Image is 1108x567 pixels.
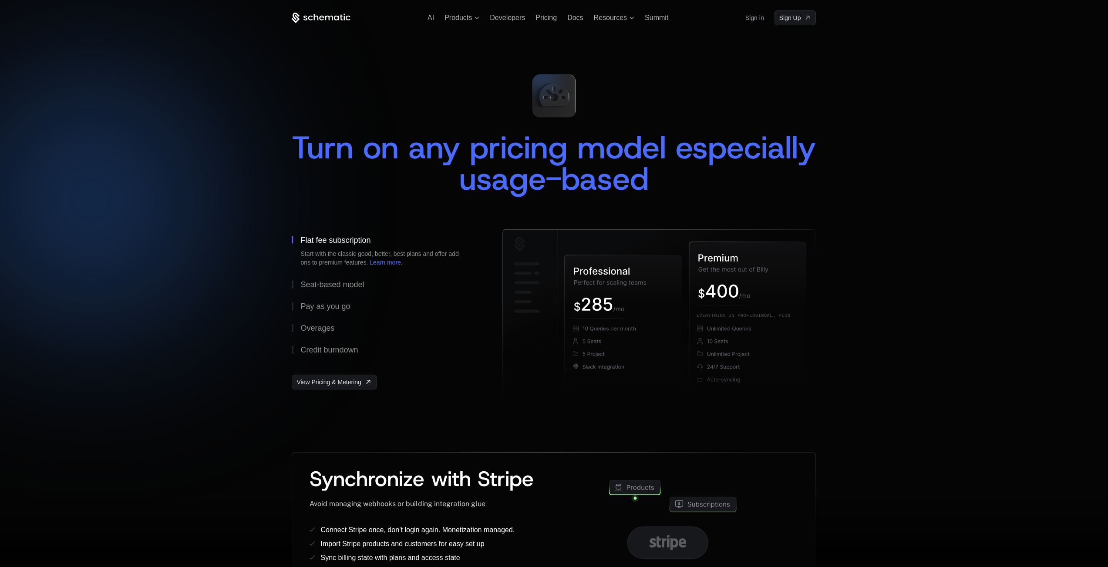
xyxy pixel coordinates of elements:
[296,378,361,386] span: View Pricing & Metering
[370,259,401,266] a: Learn more
[645,14,668,21] a: Summit
[310,500,485,508] span: Avoid managing webhooks or building integration glue
[292,339,475,361] button: Credit burndown
[300,346,358,354] div: Credit burndown
[490,14,525,21] a: Developers
[320,540,484,547] span: Import Stripe products and customers for easy set up
[300,236,370,244] div: Flat fee subscription
[292,127,825,200] span: Turn on any pricing model especially usage-based
[775,10,816,25] a: [object Object]
[320,526,515,533] span: Connect Stripe once, don’t login again. Monetization managed.
[594,14,627,22] span: Resources
[582,298,613,311] g: 285
[300,281,364,289] div: Seat-based model
[428,14,434,21] a: AI
[706,285,738,298] g: 400
[300,249,466,267] div: Start with the classic good, better, best plans and offer add ons to premium features. .
[779,13,801,22] span: Sign Up
[535,14,557,21] a: Pricing
[292,274,475,295] button: Seat-based model
[292,295,475,317] button: Pay as you go
[320,554,460,561] span: Sync billing state with plans and access state
[292,375,376,389] a: [object Object],[object Object]
[567,14,583,21] a: Docs
[745,11,764,25] a: Sign in
[292,317,475,339] button: Overages
[300,324,334,332] div: Overages
[300,302,350,310] div: Pay as you go
[292,229,475,274] button: Flat fee subscriptionStart with the classic good, better, best plans and offer add ons to premium...
[445,14,472,22] span: Products
[310,465,534,493] span: Synchronize with Stripe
